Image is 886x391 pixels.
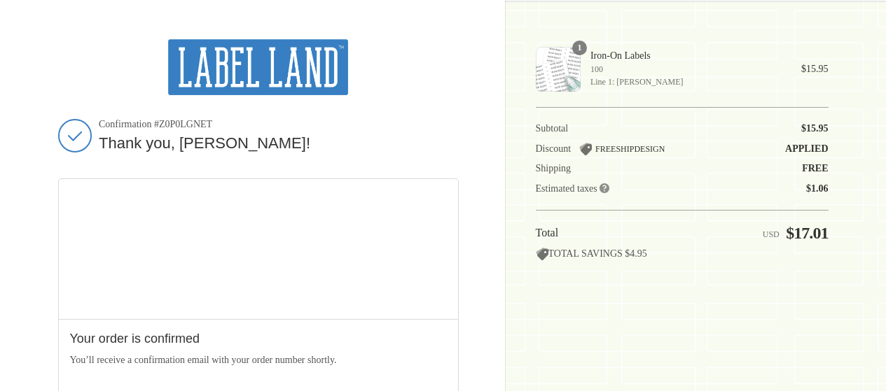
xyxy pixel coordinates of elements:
span: Iron-On Labels [590,50,782,62]
span: Confirmation #Z0P0LGNET [99,118,459,131]
img: Label Land [168,39,348,95]
span: Applied [785,143,828,154]
h2: Thank you, [PERSON_NAME]! [99,134,459,154]
span: Shipping [536,163,572,173]
span: Free [802,163,828,173]
th: Estimated taxes [536,176,717,196]
span: $1.06 [806,183,829,194]
span: 100 [590,63,782,76]
span: Total [536,227,559,239]
span: Line 1: [PERSON_NAME] [590,76,782,88]
span: $4.95 [625,248,647,259]
iframe: Google map displaying pin point of shipping address: Marlton, New Jersey [59,179,459,319]
p: You’ll receive a confirmation email with your order number shortly. [70,353,447,367]
span: 1 [572,41,587,55]
h2: Your order is confirmed [70,331,447,347]
span: TOTAL SAVINGS [536,248,623,259]
span: $15.95 [801,123,829,134]
span: USD [763,229,780,239]
span: Discount [536,143,572,154]
span: $15.95 [801,64,829,74]
div: Google map displaying pin point of shipping address: Marlton, New Jersey [59,179,458,319]
span: FREESHIPDESIGN [595,144,665,154]
span: $17.01 [786,224,828,242]
th: Subtotal [536,122,717,135]
img: Iron-On Labels - Label Land [536,47,581,92]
